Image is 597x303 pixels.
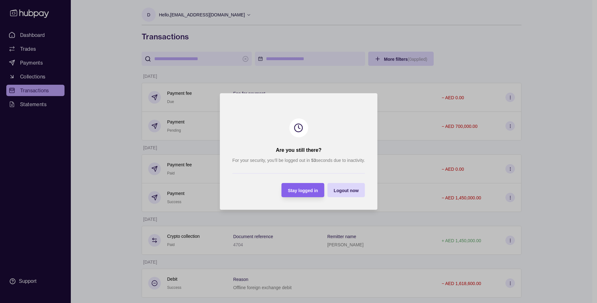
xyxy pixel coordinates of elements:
[281,183,324,197] button: Stay logged in
[288,188,318,193] span: Stay logged in
[311,158,316,163] strong: 53
[276,147,321,154] h2: Are you still there?
[327,183,365,197] button: Logout now
[232,157,365,164] p: For your security, you’ll be logged out in seconds due to inactivity.
[334,188,358,193] span: Logout now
